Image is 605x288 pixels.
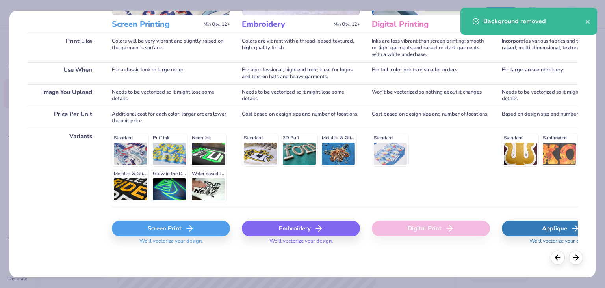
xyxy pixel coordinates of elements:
[372,62,490,84] div: For full-color prints or smaller orders.
[27,107,100,129] div: Price Per Unit
[372,19,460,30] h3: Digital Printing
[27,62,100,84] div: Use When
[27,34,100,62] div: Print Like
[372,107,490,129] div: Cost based on design size and number of locations.
[136,238,206,249] span: We'll vectorize your design.
[372,221,490,236] div: Digital Print
[242,84,360,107] div: Needs to be vectorized so it might lose some details
[204,22,230,27] span: Min Qty: 12+
[585,17,591,26] button: close
[372,84,490,107] div: Won't be vectorized so nothing about it changes
[242,34,360,62] div: Colors are vibrant with a thread-based textured, high-quality finish.
[112,84,230,107] div: Needs to be vectorized so it might lose some details
[334,22,360,27] span: Min Qty: 12+
[242,62,360,84] div: For a professional, high-end look; ideal for logos and text on hats and heavy garments.
[112,221,230,236] div: Screen Print
[27,129,100,207] div: Variants
[483,17,585,26] div: Background removed
[112,62,230,84] div: For a classic look or large order.
[112,34,230,62] div: Colors will be very vibrant and slightly raised on the garment's surface.
[266,238,336,249] span: We'll vectorize your design.
[372,34,490,62] div: Inks are less vibrant than screen printing; smooth on light garments and raised on dark garments ...
[112,19,200,30] h3: Screen Printing
[242,19,330,30] h3: Embroidery
[27,84,100,107] div: Image You Upload
[526,238,596,249] span: We'll vectorize your design.
[242,107,360,129] div: Cost based on design size and number of locations.
[242,221,360,236] div: Embroidery
[112,107,230,129] div: Additional cost for each color; larger orders lower the unit price.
